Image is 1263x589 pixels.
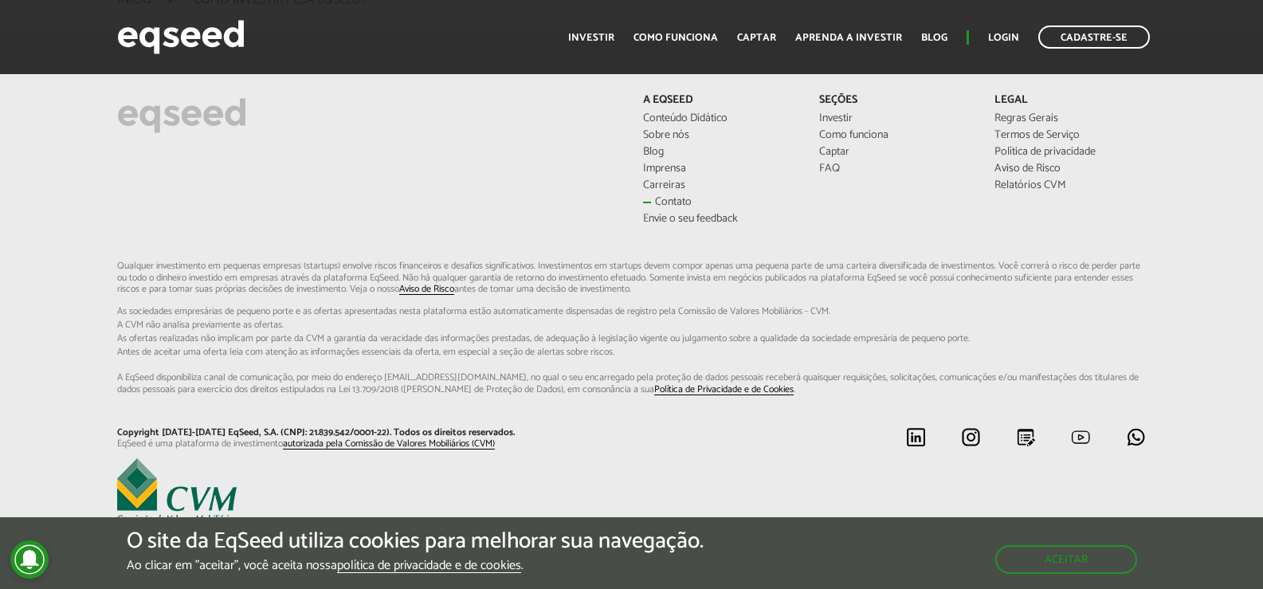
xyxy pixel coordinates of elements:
[283,439,495,450] a: autorizada pela Comissão de Valores Mobiliários (CVM)
[643,147,794,158] a: Blog
[819,147,971,158] a: Captar
[988,33,1019,43] a: Login
[994,130,1146,141] a: Termos de Serviço
[643,130,794,141] a: Sobre nós
[337,560,521,573] a: política de privacidade e de cookies
[117,458,237,522] img: EqSeed é uma plataforma de investimento autorizada pela Comissão de Valores Mobiliários (CVM)
[643,214,794,225] a: Envie o seu feedback
[961,427,981,447] img: instagram.svg
[117,334,1146,344] span: As ofertas realizadas não implicam por parte da CVM a garantia da veracidade das informações p...
[117,261,1146,395] p: Qualquer investimento em pequenas empresas (startups) envolve riscos financeiros e desafios signi...
[1038,26,1150,49] a: Cadastre-se
[643,180,794,191] a: Carreiras
[994,180,1146,191] a: Relatórios CVM
[399,285,454,295] a: Aviso de Risco
[1016,427,1036,447] img: blog.svg
[819,94,971,108] p: Seções
[819,163,971,175] a: FAQ
[117,348,1146,357] span: Antes de aceitar uma oferta leia com atenção as informações essenciais da oferta, em especial...
[117,307,1146,316] span: As sociedades empresárias de pequeno porte e as ofertas apresentadas nesta plataforma estão aut...
[921,33,947,43] a: Blog
[643,197,794,208] a: Contato
[127,529,704,554] h5: O site da EqSeed utiliza cookies para melhorar sua navegação.
[117,438,619,450] p: EqSeed é uma plataforma de investimento
[994,163,1146,175] a: Aviso de Risco
[1071,427,1091,447] img: youtube.svg
[643,94,794,108] p: A EqSeed
[117,320,1146,330] span: A CVM não analisa previamente as ofertas.
[127,558,704,573] p: Ao clicar em "aceitar", você aceita nossa .
[568,33,614,43] a: Investir
[1126,427,1146,447] img: whatsapp.svg
[906,427,926,447] img: linkedin.svg
[117,16,245,58] img: EqSeed
[994,94,1146,108] p: Legal
[994,113,1146,124] a: Regras Gerais
[117,427,619,438] p: Copyright [DATE]-[DATE] EqSeed, S.A. (CNPJ: 21.839.542/0001-22). Todos os direitos reservados.
[643,163,794,175] a: Imprensa
[819,113,971,124] a: Investir
[643,113,794,124] a: Conteúdo Didático
[995,545,1137,574] button: Aceitar
[994,147,1146,158] a: Política de privacidade
[737,33,776,43] a: Captar
[633,33,718,43] a: Como funciona
[117,94,246,137] img: EqSeed Logo
[795,33,902,43] a: Aprenda a investir
[654,385,794,395] a: Política de Privacidade e de Cookies
[819,130,971,141] a: Como funciona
